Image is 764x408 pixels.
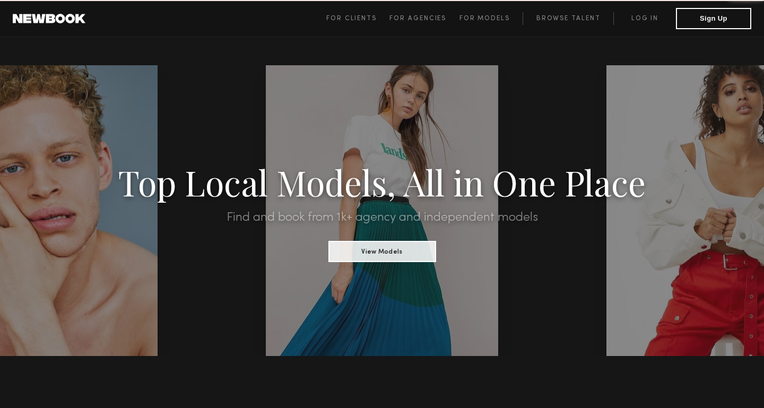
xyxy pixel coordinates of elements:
[326,12,389,25] a: For Clients
[57,211,707,224] h2: Find and book from 1k+ agency and independent models
[676,8,751,29] button: Sign Up
[459,15,510,22] span: For Models
[389,12,459,25] a: For Agencies
[326,15,377,22] span: For Clients
[523,12,613,25] a: Browse Talent
[328,245,436,256] a: View Models
[328,241,436,262] button: View Models
[57,166,707,198] h1: Top Local Models, All in One Place
[613,12,676,25] a: Log in
[459,12,523,25] a: For Models
[389,15,446,22] span: For Agencies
